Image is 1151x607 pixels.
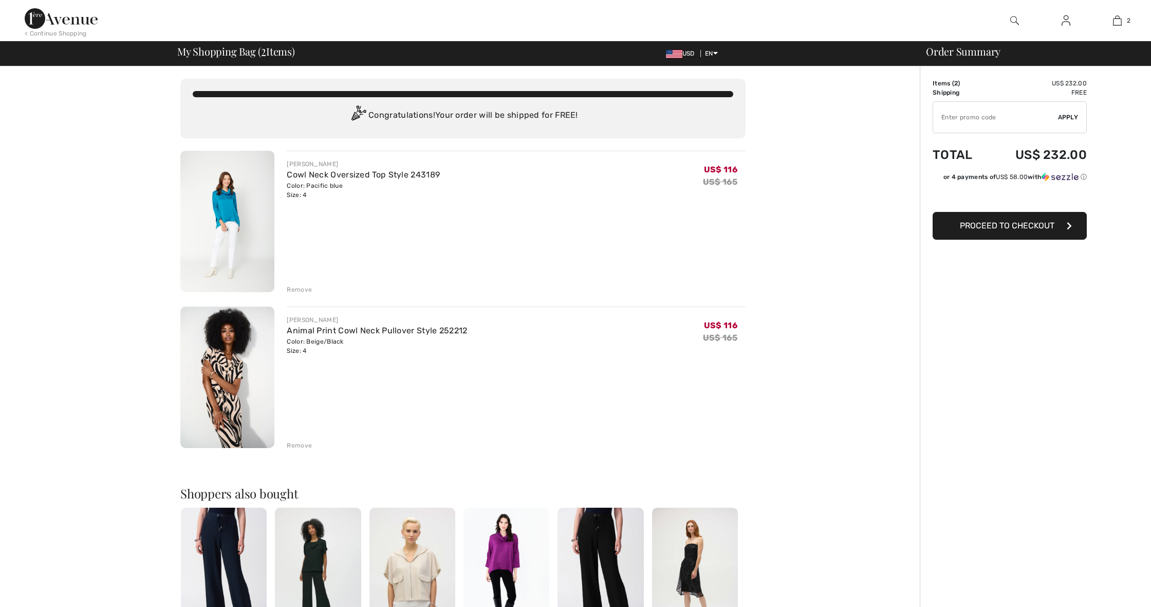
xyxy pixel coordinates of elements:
[960,221,1054,230] span: Proceed to Checkout
[180,307,274,448] img: Animal Print Cowl Neck Pullover Style 252212
[933,88,988,97] td: Shipping
[1113,14,1122,27] img: My Bag
[1085,576,1141,602] iframe: Opens a widget where you can find more information
[287,285,312,294] div: Remove
[348,105,368,126] img: Congratulation2.svg
[954,80,958,87] span: 2
[988,88,1087,97] td: Free
[1092,14,1142,27] a: 2
[1127,16,1130,25] span: 2
[261,44,266,57] span: 2
[933,79,988,88] td: Items ( )
[704,320,737,330] span: US$ 116
[180,487,746,499] h2: Shoppers also bought
[914,46,1145,57] div: Order Summary
[943,172,1087,182] div: or 4 payments of with
[933,185,1087,208] iframe: PayPal-paypal
[177,46,295,57] span: My Shopping Bag ( Items)
[1058,113,1079,122] span: Apply
[287,337,467,355] div: Color: Beige/Black Size: 4
[287,181,440,200] div: Color: Pacific blue Size: 4
[25,29,87,38] div: < Continue Shopping
[180,151,274,292] img: Cowl Neck Oversized Top Style 243189
[705,50,718,57] span: EN
[933,137,988,172] td: Total
[666,50,682,58] img: US Dollar
[703,333,737,343] s: US$ 165
[287,159,440,169] div: [PERSON_NAME]
[1062,14,1070,27] img: My Info
[25,8,98,29] img: 1ère Avenue
[933,102,1058,133] input: Promo code
[704,165,737,174] span: US$ 116
[287,326,467,335] a: Animal Print Cowl Neck Pullover Style 252212
[1053,14,1079,27] a: Sign In
[287,441,312,450] div: Remove
[996,173,1028,181] span: US$ 58.00
[933,172,1087,185] div: or 4 payments ofUS$ 58.00withSezzle Click to learn more about Sezzle
[287,170,440,180] a: Cowl Neck Oversized Top Style 243189
[193,105,733,126] div: Congratulations! Your order will be shipped for FREE!
[666,50,699,57] span: USD
[1042,172,1079,182] img: Sezzle
[1010,14,1019,27] img: search the website
[933,212,1087,240] button: Proceed to Checkout
[988,79,1087,88] td: US$ 232.00
[703,177,737,187] s: US$ 165
[988,137,1087,172] td: US$ 232.00
[287,315,467,325] div: [PERSON_NAME]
